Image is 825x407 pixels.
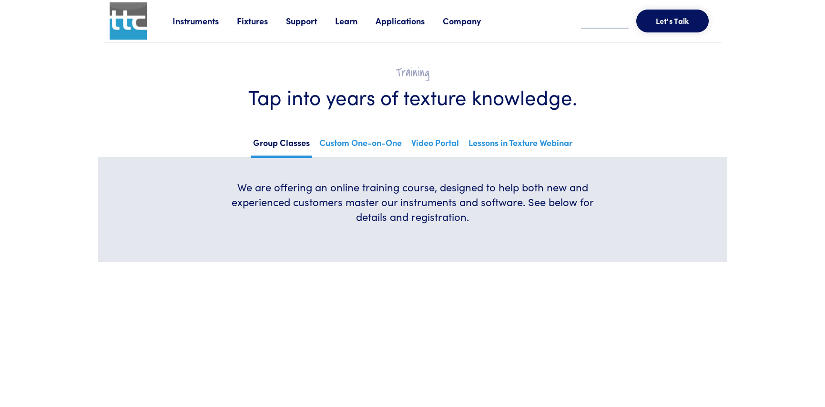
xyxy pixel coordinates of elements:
[286,15,335,27] a: Support
[173,15,237,27] a: Instruments
[224,180,601,224] h6: We are offering an online training course, designed to help both new and experienced customers ma...
[335,15,376,27] a: Learn
[317,135,404,156] a: Custom One-on-One
[110,2,147,40] img: ttc_logo_1x1_v1.0.png
[443,15,499,27] a: Company
[467,135,574,156] a: Lessons in Texture Webinar
[237,15,286,27] a: Fixtures
[251,135,312,158] a: Group Classes
[409,135,461,156] a: Video Portal
[636,10,709,32] button: Let's Talk
[376,15,443,27] a: Applications
[127,65,699,80] h2: Training
[127,84,699,109] h1: Tap into years of texture knowledge.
